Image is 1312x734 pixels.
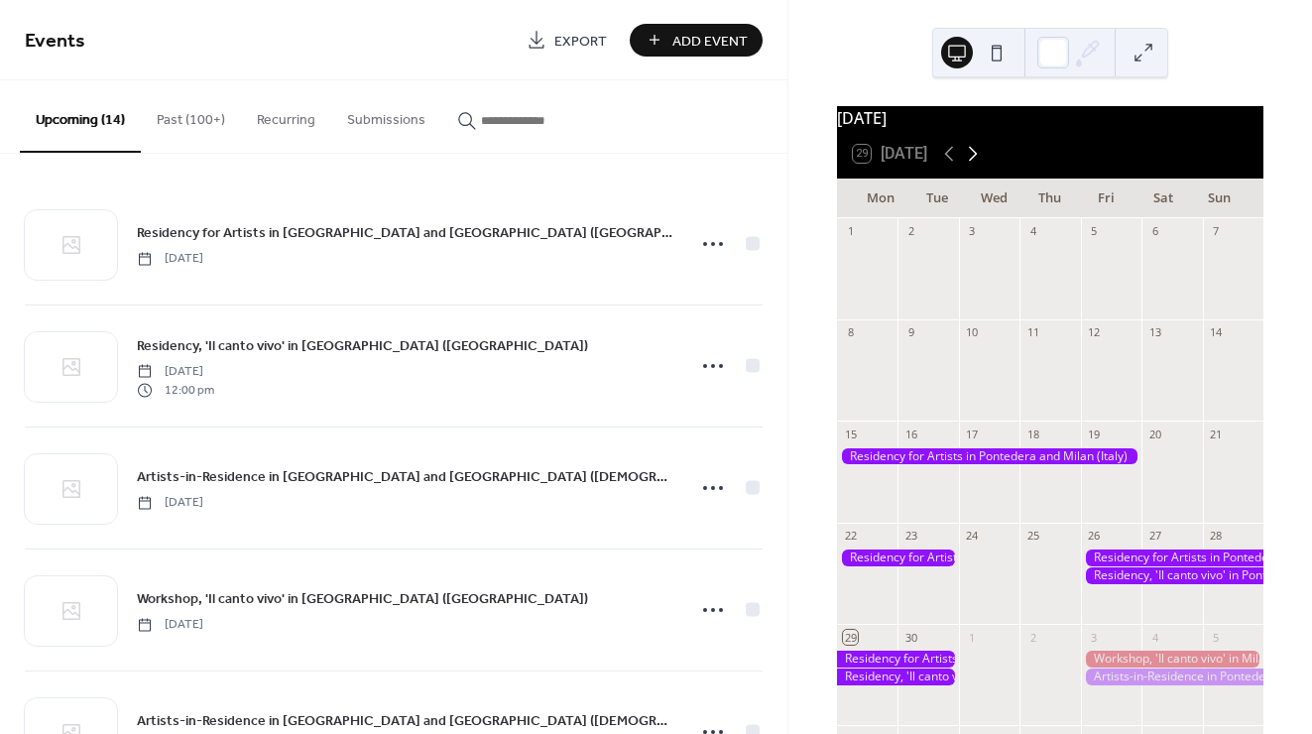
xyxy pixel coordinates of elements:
[1025,630,1040,645] div: 2
[1078,179,1134,218] div: Fri
[903,630,918,645] div: 30
[554,31,607,52] span: Export
[966,179,1022,218] div: Wed
[20,80,141,153] button: Upcoming (14)
[965,427,980,441] div: 17
[1209,630,1224,645] div: 5
[1147,224,1162,239] div: 6
[909,179,966,218] div: Tue
[837,550,959,566] div: Residency for Artists in Pontedera and Milan (Italy)
[630,24,763,57] button: Add Event
[672,31,748,52] span: Add Event
[137,381,214,399] span: 12:00 pm
[137,494,203,512] span: [DATE]
[903,427,918,441] div: 16
[137,223,672,244] span: Residency for Artists in [GEOGRAPHIC_DATA] and [GEOGRAPHIC_DATA] ([GEOGRAPHIC_DATA])
[1087,325,1102,340] div: 12
[137,587,588,610] a: Workshop, 'Il canto vivo' in [GEOGRAPHIC_DATA] ([GEOGRAPHIC_DATA])
[1191,179,1248,218] div: Sun
[1021,179,1078,218] div: Thu
[1025,325,1040,340] div: 11
[137,221,672,244] a: Residency for Artists in [GEOGRAPHIC_DATA] and [GEOGRAPHIC_DATA] ([GEOGRAPHIC_DATA])
[1209,529,1224,544] div: 28
[512,24,622,57] a: Export
[1081,550,1263,566] div: Residency for Artists in Pontedera and Milan (Italy)
[1209,325,1224,340] div: 14
[1147,427,1162,441] div: 20
[1134,179,1191,218] div: Sat
[1081,669,1263,685] div: Artists-in-Residence in Pontedera and Milan (Italy)
[141,80,241,151] button: Past (100+)
[843,630,858,645] div: 29
[137,334,588,357] a: Residency, 'Il canto vivo' in [GEOGRAPHIC_DATA] ([GEOGRAPHIC_DATA])
[837,669,959,685] div: Residency, 'Il canto vivo' in Pontedera (Italy)
[1081,567,1263,584] div: Residency, 'Il canto vivo' in Pontedera (Italy)
[1025,224,1040,239] div: 4
[903,224,918,239] div: 2
[331,80,441,151] button: Submissions
[137,465,672,488] a: Artists-in-Residence in [GEOGRAPHIC_DATA] and [GEOGRAPHIC_DATA] ([DEMOGRAPHIC_DATA])
[903,325,918,340] div: 9
[137,709,672,732] a: Artists-in-Residence in [GEOGRAPHIC_DATA] and [GEOGRAPHIC_DATA] ([DEMOGRAPHIC_DATA])
[25,22,85,61] span: Events
[903,529,918,544] div: 23
[1147,529,1162,544] div: 27
[1209,427,1224,441] div: 21
[837,651,959,668] div: Residency for Artists in Pontedera and Milan (Italy)
[137,467,672,488] span: Artists-in-Residence in [GEOGRAPHIC_DATA] and [GEOGRAPHIC_DATA] ([DEMOGRAPHIC_DATA])
[965,529,980,544] div: 24
[1147,325,1162,340] div: 13
[843,529,858,544] div: 22
[1025,427,1040,441] div: 18
[1081,651,1263,668] div: Workshop, 'Il canto vivo' in Milan (Italy)
[1025,529,1040,544] div: 25
[843,325,858,340] div: 8
[843,427,858,441] div: 15
[137,711,672,732] span: Artists-in-Residence in [GEOGRAPHIC_DATA] and [GEOGRAPHIC_DATA] ([DEMOGRAPHIC_DATA])
[1147,630,1162,645] div: 4
[965,224,980,239] div: 3
[837,106,1263,130] div: [DATE]
[137,589,588,610] span: Workshop, 'Il canto vivo' in [GEOGRAPHIC_DATA] ([GEOGRAPHIC_DATA])
[1209,224,1224,239] div: 7
[241,80,331,151] button: Recurring
[843,224,858,239] div: 1
[137,250,203,268] span: [DATE]
[837,448,1141,465] div: Residency for Artists in Pontedera and Milan (Italy)
[1087,224,1102,239] div: 5
[1087,529,1102,544] div: 26
[137,616,203,634] span: [DATE]
[965,630,980,645] div: 1
[853,179,909,218] div: Mon
[1087,630,1102,645] div: 3
[137,336,588,357] span: Residency, 'Il canto vivo' in [GEOGRAPHIC_DATA] ([GEOGRAPHIC_DATA])
[1087,427,1102,441] div: 19
[137,363,214,381] span: [DATE]
[965,325,980,340] div: 10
